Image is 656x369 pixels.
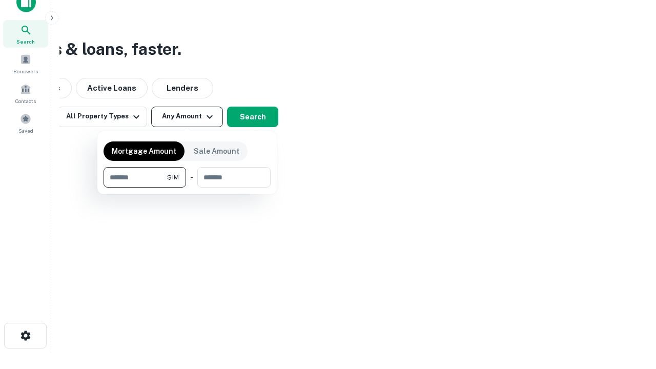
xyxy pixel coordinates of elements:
[190,167,193,188] div: -
[605,287,656,336] iframe: Chat Widget
[194,146,239,157] p: Sale Amount
[167,173,179,182] span: $1M
[112,146,176,157] p: Mortgage Amount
